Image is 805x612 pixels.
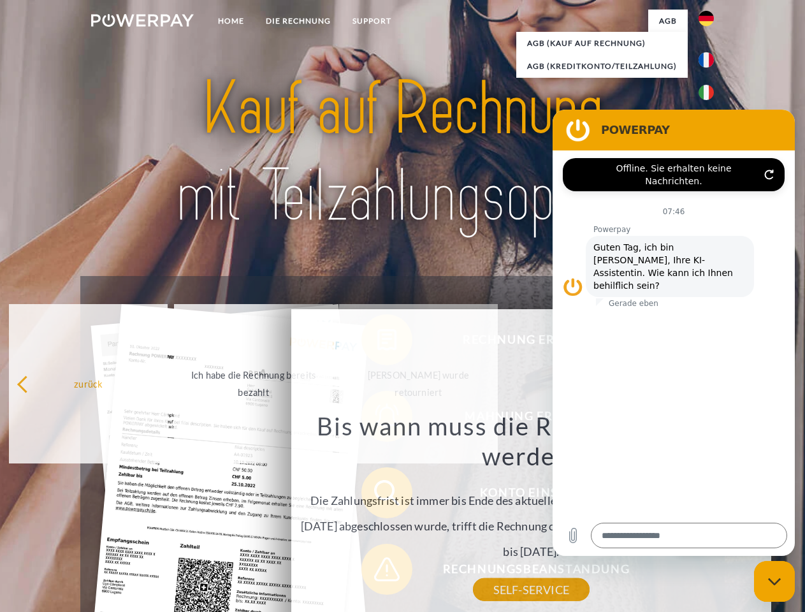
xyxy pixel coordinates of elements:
[699,52,714,68] img: fr
[754,561,795,602] iframe: Schaltfläche zum Öffnen des Messaging-Fensters; Konversation läuft
[473,578,590,601] a: SELF-SERVICE
[516,55,688,78] a: AGB (Kreditkonto/Teilzahlung)
[699,11,714,26] img: de
[17,375,160,392] div: zurück
[699,85,714,100] img: it
[298,411,764,590] div: Die Zahlungsfrist ist immer bis Ende des aktuellen Monats. Wenn die Bestellung z.B. am [DATE] abg...
[122,61,683,244] img: title-powerpay_de.svg
[298,411,764,472] h3: Bis wann muss die Rechnung bezahlt werden?
[255,10,342,33] a: DIE RECHNUNG
[516,32,688,55] a: AGB (Kauf auf Rechnung)
[182,367,325,401] div: Ich habe die Rechnung bereits bezahlt
[553,110,795,556] iframe: Messaging-Fenster
[207,10,255,33] a: Home
[648,10,688,33] a: agb
[342,10,402,33] a: SUPPORT
[91,14,194,27] img: logo-powerpay-white.svg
